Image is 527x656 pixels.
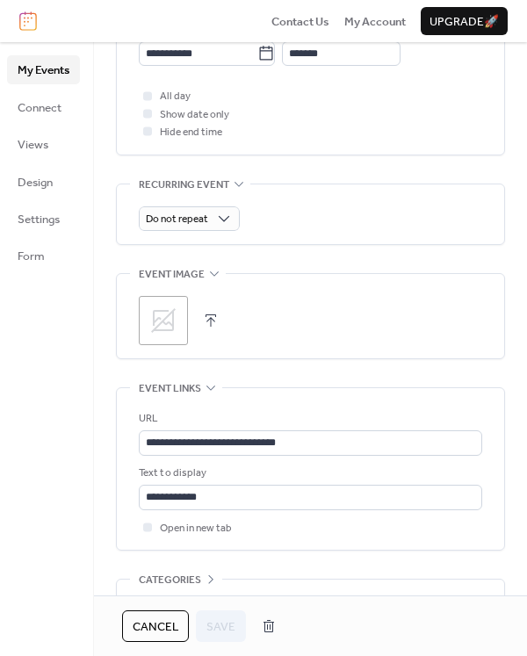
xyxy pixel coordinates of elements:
span: Connect [18,99,61,117]
div: ••• [117,580,504,616]
a: Design [7,168,80,196]
button: Cancel [122,610,189,642]
span: Open in new tab [160,520,232,537]
span: Views [18,136,48,154]
a: My Events [7,55,80,83]
a: Form [7,241,80,270]
span: Form [18,248,45,265]
span: Cancel [133,618,178,636]
div: Text to display [139,465,479,482]
span: My Account [344,13,406,31]
span: Event links [139,380,201,398]
span: My Events [18,61,69,79]
span: All day [160,88,191,105]
span: Contact Us [271,13,329,31]
span: Event image [139,266,205,284]
button: Upgrade🚀 [421,7,508,35]
span: Settings [18,211,60,228]
div: ; [139,296,188,345]
span: Design [18,174,53,191]
span: Hide end time [160,124,222,141]
span: Upgrade 🚀 [430,13,499,31]
span: Show date only [160,106,229,124]
img: logo [19,11,37,31]
a: My Account [344,12,406,30]
a: Connect [7,93,80,121]
span: Categories [139,572,201,589]
span: Do not repeat [146,209,208,229]
a: Views [7,130,80,158]
div: URL [139,410,479,428]
a: Contact Us [271,12,329,30]
span: Recurring event [139,176,229,193]
a: Settings [7,205,80,233]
